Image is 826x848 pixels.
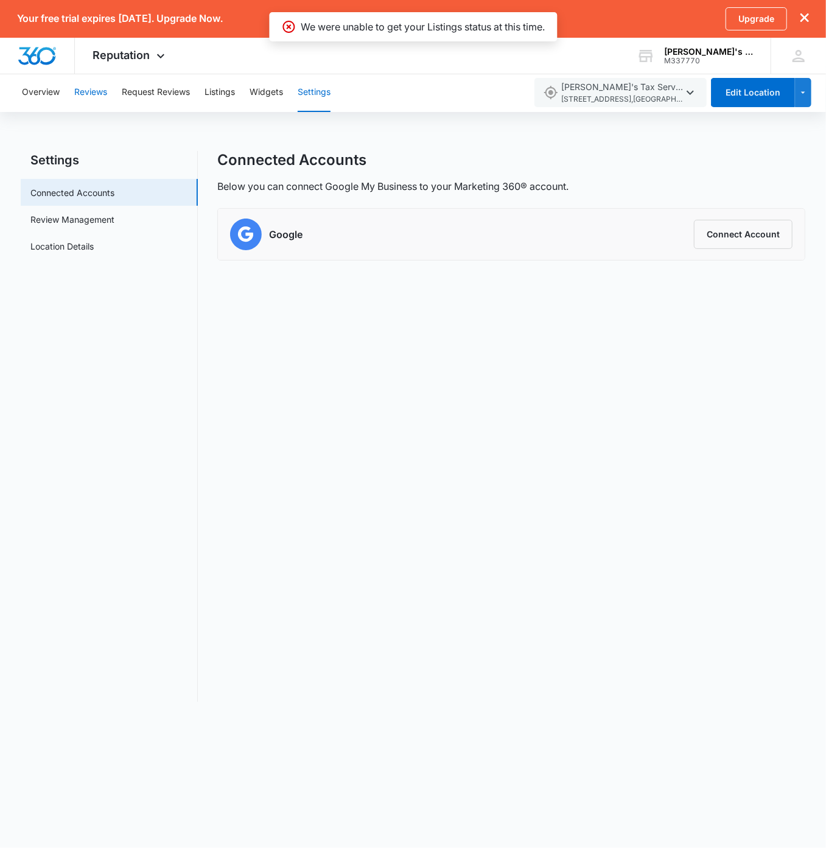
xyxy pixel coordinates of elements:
a: Review Management [30,213,114,226]
button: Overview [22,73,60,112]
p: Your free trial expires [DATE]. Upgrade Now. [17,13,223,24]
a: Upgrade [726,7,787,30]
button: Listings [205,73,235,112]
span: [STREET_ADDRESS] , [GEOGRAPHIC_DATA] , WA [561,94,683,105]
button: [PERSON_NAME]'s Tax Service[STREET_ADDRESS],[GEOGRAPHIC_DATA],WA [534,78,707,107]
button: Settings [298,73,331,112]
button: Edit Location [711,78,795,107]
span: [PERSON_NAME]'s Tax Service [561,80,683,105]
p: We were unable to get your Listings status at this time. [301,19,545,34]
span: Reputation [93,49,150,61]
button: Request Reviews [122,73,190,112]
button: dismiss this dialog [800,13,809,24]
button: Connect Account [694,220,793,249]
button: Widgets [250,73,283,112]
div: Reputation [75,38,186,74]
div: account name [664,47,753,57]
a: Connected Accounts [30,186,114,199]
h6: Google [269,227,303,242]
button: Reviews [74,73,107,112]
p: Below you can connect Google My Business to your Marketing 360® account. [217,179,569,194]
h1: Connected Accounts [217,151,366,169]
a: Location Details [30,240,94,253]
div: account id [664,57,753,65]
h2: Settings [21,151,198,169]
